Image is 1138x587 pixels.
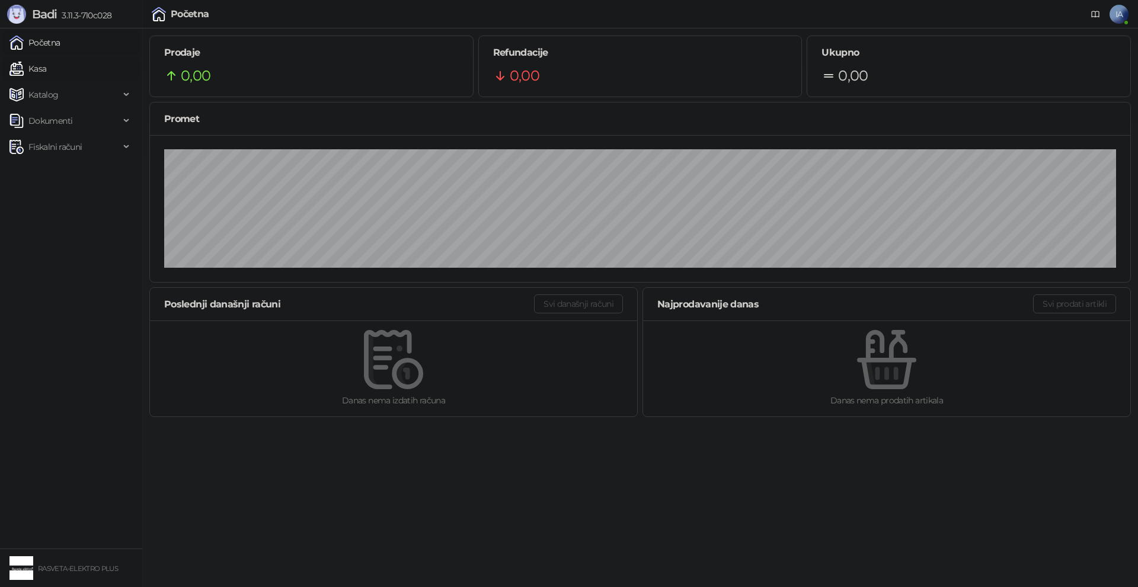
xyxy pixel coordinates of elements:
[657,297,1033,312] div: Najprodavanije danas
[662,394,1111,407] div: Danas nema prodatih artikala
[164,46,459,60] h5: Prodaje
[181,65,210,87] span: 0,00
[7,5,26,24] img: Logo
[493,46,788,60] h5: Refundacije
[57,10,111,21] span: 3.11.3-710c028
[28,135,82,159] span: Fiskalni računi
[510,65,539,87] span: 0,00
[38,564,118,573] small: RASVETA-ELEKTRO PLUS
[821,46,1116,60] h5: Ukupno
[534,294,623,313] button: Svi današnji računi
[1110,5,1129,24] span: IA
[164,111,1116,126] div: Promet
[169,394,618,407] div: Danas nema izdatih računa
[9,31,60,54] a: Početna
[838,65,868,87] span: 0,00
[28,83,59,107] span: Katalog
[28,109,72,133] span: Dokumenti
[9,57,46,81] a: Kasa
[1086,5,1105,24] a: Dokumentacija
[164,297,534,312] div: Poslednji današnji računi
[32,7,57,21] span: Badi
[1033,294,1116,313] button: Svi prodati artikli
[171,9,209,19] div: Početna
[9,556,33,580] img: 64x64-companyLogo-4c9eac63-00ad-485c-9b48-57f283827d2d.png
